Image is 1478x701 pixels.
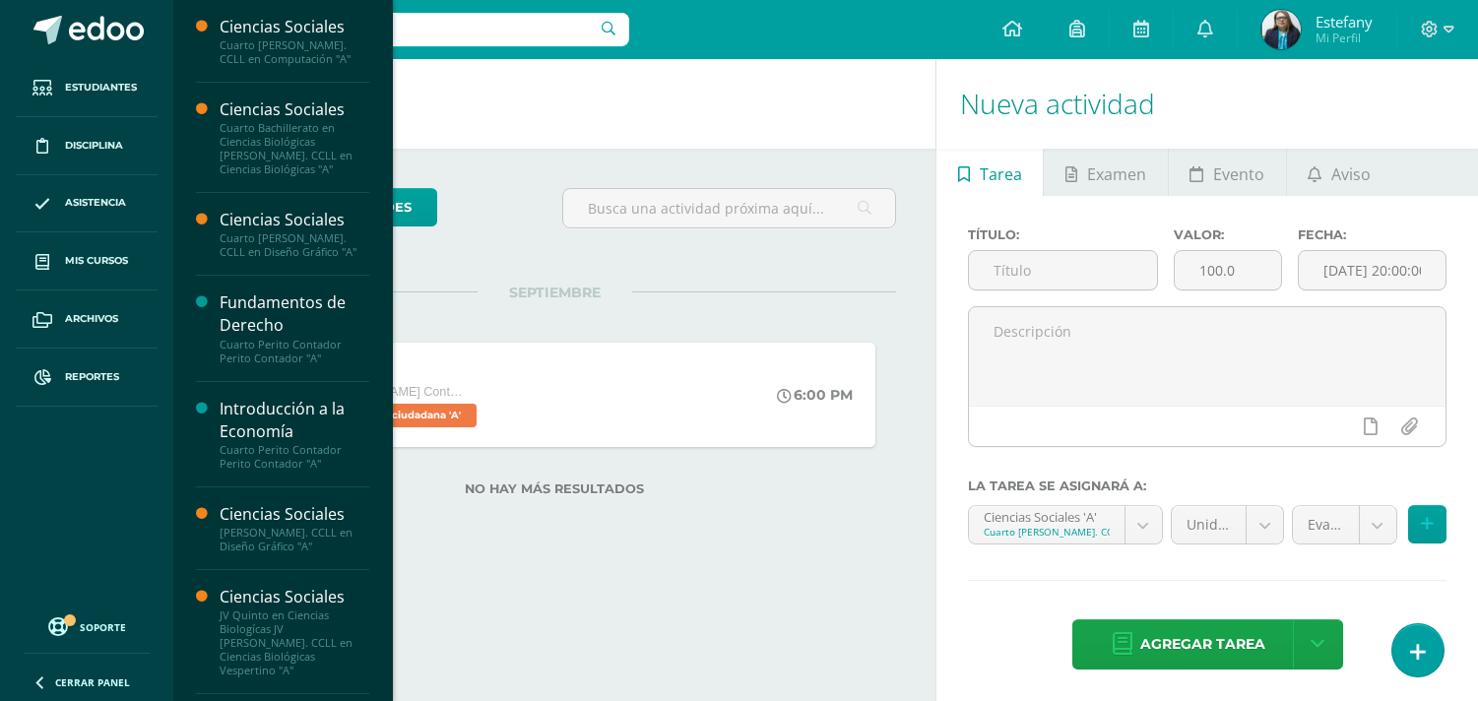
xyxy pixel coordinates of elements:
div: Cuarto Perito Contador Perito Contador "A" [220,338,369,365]
div: Ciencias Sociales [220,586,369,608]
a: Ciencias SocialesCuarto [PERSON_NAME]. CCLL en Computación "A" [220,16,369,66]
div: Fundamentos de Derecho [220,291,369,337]
a: Ciencias SocialesJV Quinto en Ciencias Biologícas JV [PERSON_NAME]. CCLL en Ciencias Biológicas V... [220,586,369,677]
div: Ciencias Sociales [220,503,369,526]
span: Estefany [1316,12,1373,32]
span: Agregar tarea [1140,620,1265,669]
a: Ciencias SocialesCuarto [PERSON_NAME]. CCLL en Diseño Gráfico "A" [220,209,369,259]
input: Fecha de entrega [1299,251,1446,289]
input: Puntos máximos [1175,251,1280,289]
span: Examen [1087,151,1146,198]
div: Ciencias Sociales [220,98,369,121]
div: Guia 2 [318,362,482,383]
div: Ciencias Sociales [220,16,369,38]
a: Ciencias SocialesCuarto Bachillerato en Ciencias Biológicas [PERSON_NAME]. CCLL en Ciencias Bioló... [220,98,369,176]
span: Unidad 4 [1187,506,1231,543]
label: No hay más resultados [213,481,896,496]
a: Tarea [936,149,1043,196]
div: Ciencias Sociales [220,209,369,231]
div: Introducción a la Economía [220,398,369,443]
a: Unidad 4 [1172,506,1283,543]
a: Ciencias Sociales[PERSON_NAME]. CCLL en Diseño Gráfico "A" [220,503,369,553]
a: Evaluacion (30.0pts) [1293,506,1396,543]
div: Cuarto Bachillerato en Ciencias Biológicas [PERSON_NAME]. CCLL en Ciencias Biológicas "A" [220,121,369,176]
div: JV Quinto en Ciencias Biologícas JV [PERSON_NAME]. CCLL en Ciencias Biológicas Vespertino "A" [220,608,369,677]
a: Examen [1044,149,1167,196]
a: Introducción a la EconomíaCuarto Perito Contador Perito Contador "A" [220,398,369,471]
span: SEPTIEMBRE [478,284,632,301]
span: Archivos [65,311,118,327]
a: Archivos [16,290,158,349]
a: Estudiantes [16,59,158,117]
div: Ciencias Sociales 'A' [984,506,1110,525]
span: Soporte [80,620,126,634]
div: Cuarto Perito Contador Perito Contador "A" [220,443,369,471]
span: Estudiantes [65,80,137,96]
input: Busca una actividad próxima aquí... [563,189,895,227]
a: Ciencias Sociales 'A'Cuarto [PERSON_NAME]. CCLL en Computación [969,506,1162,543]
a: Asistencia [16,175,158,233]
span: Disciplina [65,138,123,154]
label: La tarea se asignará a: [968,478,1446,493]
span: Evento [1213,151,1264,198]
a: Aviso [1287,149,1392,196]
span: Formación ciudadana 'A' [318,404,477,427]
input: Busca un usuario... [186,13,629,46]
span: Mis cursos [65,253,128,269]
span: Reportes [65,369,119,385]
div: Cuarto [PERSON_NAME]. CCLL en Diseño Gráfico "A" [220,231,369,259]
a: Fundamentos de DerechoCuarto Perito Contador Perito Contador "A" [220,291,369,364]
input: Título [969,251,1157,289]
span: Mi Perfil [1316,30,1373,46]
span: Evaluacion (30.0pts) [1308,506,1344,543]
a: Soporte [24,612,150,639]
div: 6:00 PM [777,386,853,404]
h1: Actividades [197,59,912,149]
span: Cerrar panel [55,675,130,689]
a: Evento [1169,149,1286,196]
a: Mis cursos [16,232,158,290]
a: Reportes [16,349,158,407]
span: Tarea [980,151,1022,198]
h1: Nueva actividad [960,59,1454,149]
div: [PERSON_NAME]. CCLL en Diseño Gráfico "A" [220,526,369,553]
span: Aviso [1331,151,1371,198]
label: Fecha: [1298,227,1446,242]
span: Asistencia [65,195,126,211]
div: Cuarto [PERSON_NAME]. CCLL en Computación "A" [220,38,369,66]
img: 604d14b7da55f637b7858b7dff180993.png [1261,10,1301,49]
a: Disciplina [16,117,158,175]
label: Título: [968,227,1158,242]
div: Cuarto [PERSON_NAME]. CCLL en Computación [984,525,1110,539]
label: Valor: [1174,227,1281,242]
